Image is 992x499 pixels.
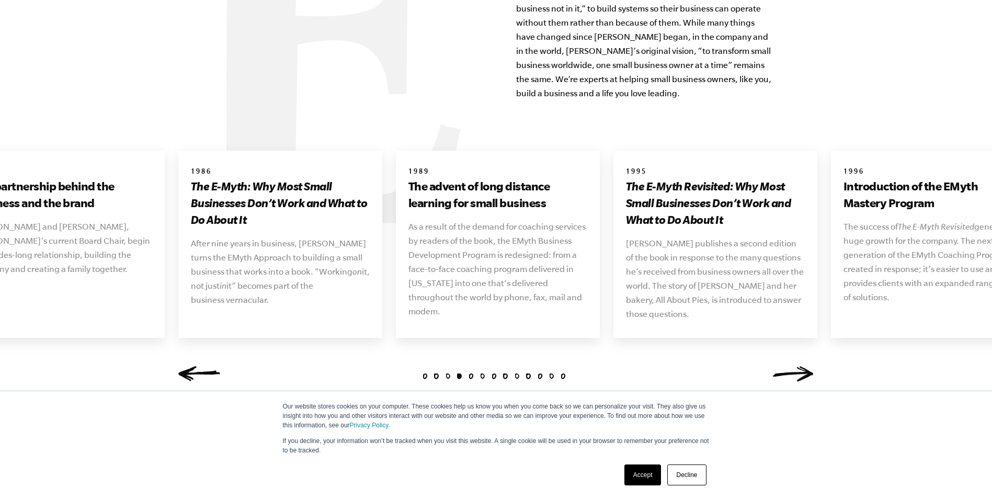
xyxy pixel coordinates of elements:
a: Decline [667,464,706,485]
a: Privacy Policy [350,422,389,429]
h6: 1989 [408,167,587,178]
i: The E-Myth Revisited [898,222,974,231]
p: If you decline, your information won’t be tracked when you visit this website. A single cookie wi... [283,436,710,455]
h6: 1995 [626,167,805,178]
i: on [352,267,362,276]
h3: The advent of long distance learning for small business [408,178,587,211]
p: Our website stores cookies on your computer. These cookies help us know you when you come back so... [283,402,710,430]
a: Next [772,366,814,382]
p: As a result of the demand for coaching services by readers of the book, the EMyth Business Develo... [408,220,587,319]
i: The E-Myth: Why Most Small Businesses Don’t Work and What to Do About It [191,179,368,226]
p: After nine years in business, [PERSON_NAME] turns the EMyth Approach to building a small business... [191,236,370,307]
p: [PERSON_NAME] publishes a second edition of the book in response to the many questions he’s recei... [626,236,805,321]
i: The E-Myth Revisited: Why Most Small Businesses Don’t Work and What to Do About It [626,179,791,226]
h6: 1986 [191,167,370,178]
a: Accept [624,464,662,485]
i: in [220,281,226,290]
a: Previous [178,366,220,382]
